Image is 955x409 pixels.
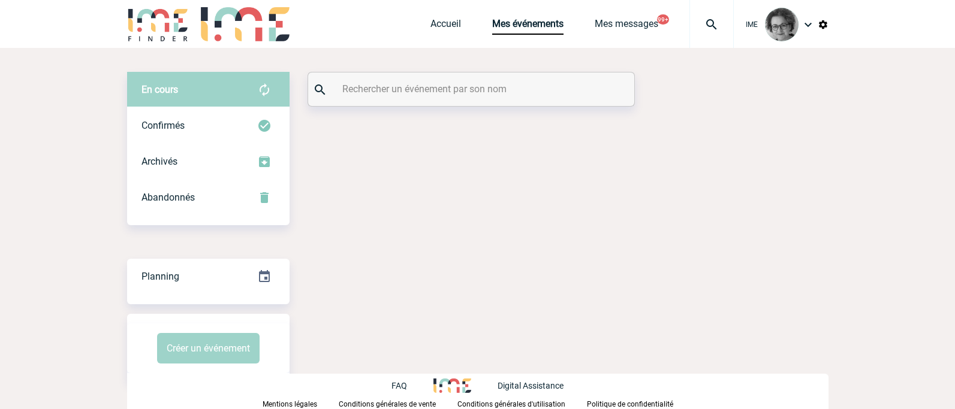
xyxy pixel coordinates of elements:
[746,20,758,29] span: IME
[391,381,407,390] p: FAQ
[141,120,185,131] span: Confirmés
[339,400,436,408] p: Conditions générales de vente
[457,400,565,408] p: Conditions générales d'utilisation
[765,8,799,41] img: 101028-0.jpg
[391,379,433,390] a: FAQ
[127,7,189,41] img: IME-Finder
[157,333,260,363] button: Créer un événement
[657,14,669,25] button: 99+
[141,192,195,203] span: Abandonnés
[433,378,471,393] img: http://www.idealmeetingsevents.fr/
[587,398,692,409] a: Politique de confidentialité
[339,80,606,98] input: Rechercher un événement par son nom
[492,18,564,35] a: Mes événements
[498,381,564,390] p: Digital Assistance
[127,258,290,293] a: Planning
[127,180,290,216] div: Retrouvez ici tous vos événements annulés
[263,398,339,409] a: Mentions légales
[587,400,673,408] p: Politique de confidentialité
[339,398,457,409] a: Conditions générales de vente
[263,400,317,408] p: Mentions légales
[127,72,290,108] div: Retrouvez ici tous vos évènements avant confirmation
[457,398,587,409] a: Conditions générales d'utilisation
[430,18,461,35] a: Accueil
[141,271,179,282] span: Planning
[595,18,658,35] a: Mes messages
[127,259,290,295] div: Retrouvez ici tous vos événements organisés par date et état d'avancement
[141,84,178,95] span: En cours
[127,144,290,180] div: Retrouvez ici tous les événements que vous avez décidé d'archiver
[141,156,177,167] span: Archivés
